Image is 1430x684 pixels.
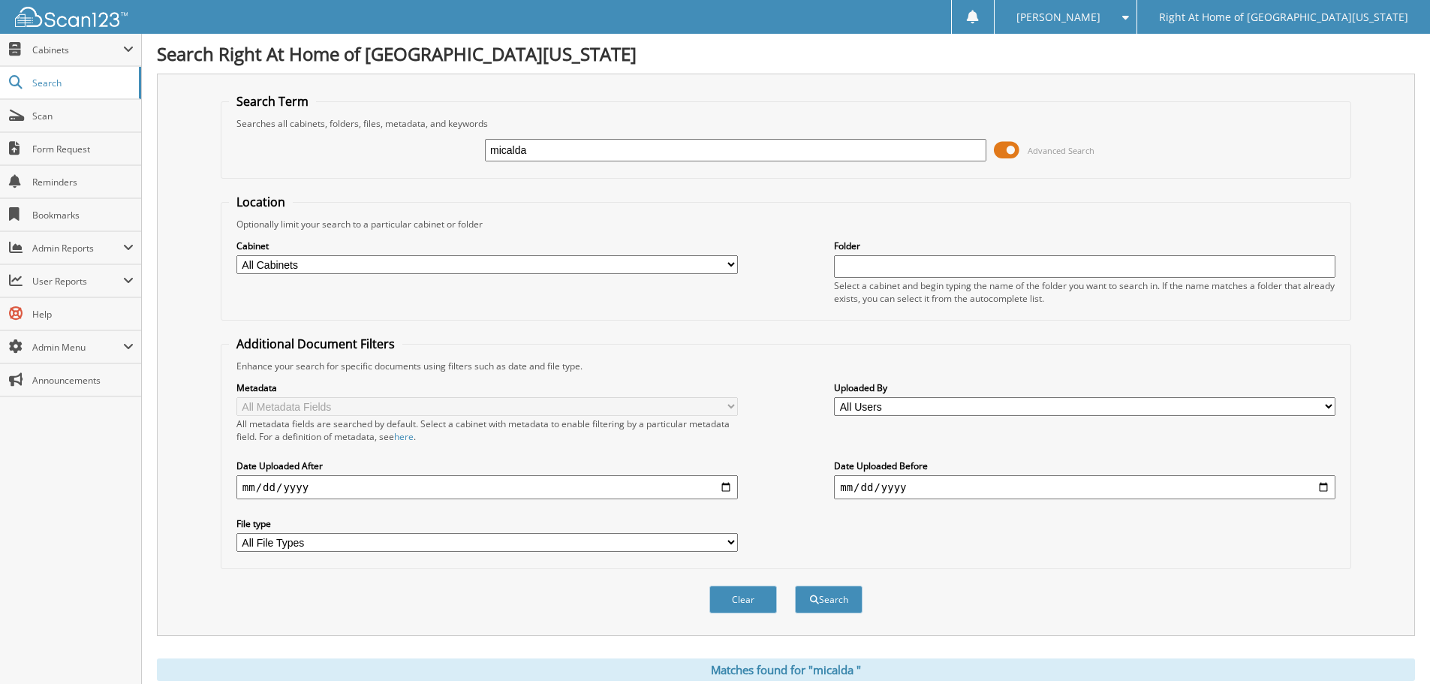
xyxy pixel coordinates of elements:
[1159,13,1408,22] span: Right At Home of [GEOGRAPHIC_DATA][US_STATE]
[236,381,738,394] label: Metadata
[32,110,134,122] span: Scan
[32,242,123,255] span: Admin Reports
[32,176,134,188] span: Reminders
[229,117,1343,130] div: Searches all cabinets, folders, files, metadata, and keywords
[32,374,134,387] span: Announcements
[32,209,134,221] span: Bookmarks
[834,460,1335,472] label: Date Uploaded Before
[229,194,293,210] legend: Location
[32,308,134,321] span: Help
[236,517,738,530] label: File type
[834,279,1335,305] div: Select a cabinet and begin typing the name of the folder you want to search in. If the name match...
[229,336,402,352] legend: Additional Document Filters
[236,475,738,499] input: start
[32,341,123,354] span: Admin Menu
[32,44,123,56] span: Cabinets
[236,460,738,472] label: Date Uploaded After
[834,381,1335,394] label: Uploaded By
[15,7,128,27] img: scan123-logo-white.svg
[229,360,1343,372] div: Enhance your search for specific documents using filters such as date and file type.
[795,586,863,613] button: Search
[236,417,738,443] div: All metadata fields are searched by default. Select a cabinet with metadata to enable filtering b...
[32,77,131,89] span: Search
[157,41,1415,66] h1: Search Right At Home of [GEOGRAPHIC_DATA][US_STATE]
[32,143,134,155] span: Form Request
[236,240,738,252] label: Cabinet
[229,218,1343,231] div: Optionally limit your search to a particular cabinet or folder
[32,275,123,288] span: User Reports
[834,240,1335,252] label: Folder
[709,586,777,613] button: Clear
[834,475,1335,499] input: end
[394,430,414,443] a: here
[1016,13,1100,22] span: [PERSON_NAME]
[157,658,1415,681] div: Matches found for "micalda "
[229,93,316,110] legend: Search Term
[1028,145,1094,156] span: Advanced Search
